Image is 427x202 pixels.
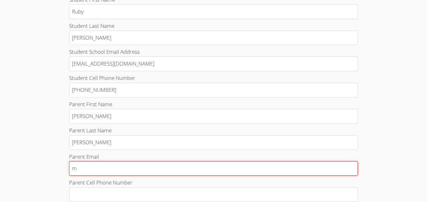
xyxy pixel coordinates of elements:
input: Parent Email [69,161,358,176]
input: Parent Cell Phone NumberParent phone number is required [69,187,358,202]
input: Student Last Name [69,31,358,45]
input: Student First Name [69,4,358,19]
span: Parent Last Name [69,127,112,134]
input: Student School Email Address [69,57,358,71]
span: Student School Email Address [69,48,140,55]
span: Student Cell Phone Number [69,74,135,81]
input: Student Cell Phone Number [69,83,358,97]
span: Student Last Name [69,22,114,29]
span: Parent First Name [69,101,112,108]
input: Parent Last Name [69,135,358,150]
span: Parent Cell Phone Number [69,179,133,186]
span: Parent Email [69,153,99,160]
input: Parent First Name [69,109,358,124]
